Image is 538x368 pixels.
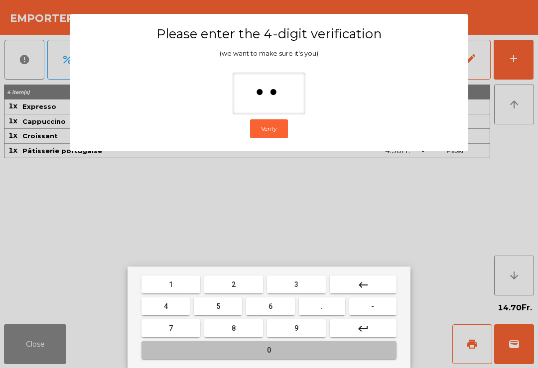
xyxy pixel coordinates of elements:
[164,302,168,310] span: 4
[220,50,318,57] span: (we want to make sure it's you)
[294,324,298,332] span: 9
[232,324,236,332] span: 8
[321,302,323,310] span: .
[371,302,374,310] span: -
[216,302,220,310] span: 5
[169,280,173,288] span: 1
[232,280,236,288] span: 2
[357,323,369,335] mat-icon: keyboard_return
[294,280,298,288] span: 3
[357,279,369,291] mat-icon: keyboard_backspace
[169,324,173,332] span: 7
[269,302,272,310] span: 6
[89,26,449,42] h3: Please enter the 4-digit verification
[250,119,288,138] button: Verify
[267,346,271,354] span: 0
